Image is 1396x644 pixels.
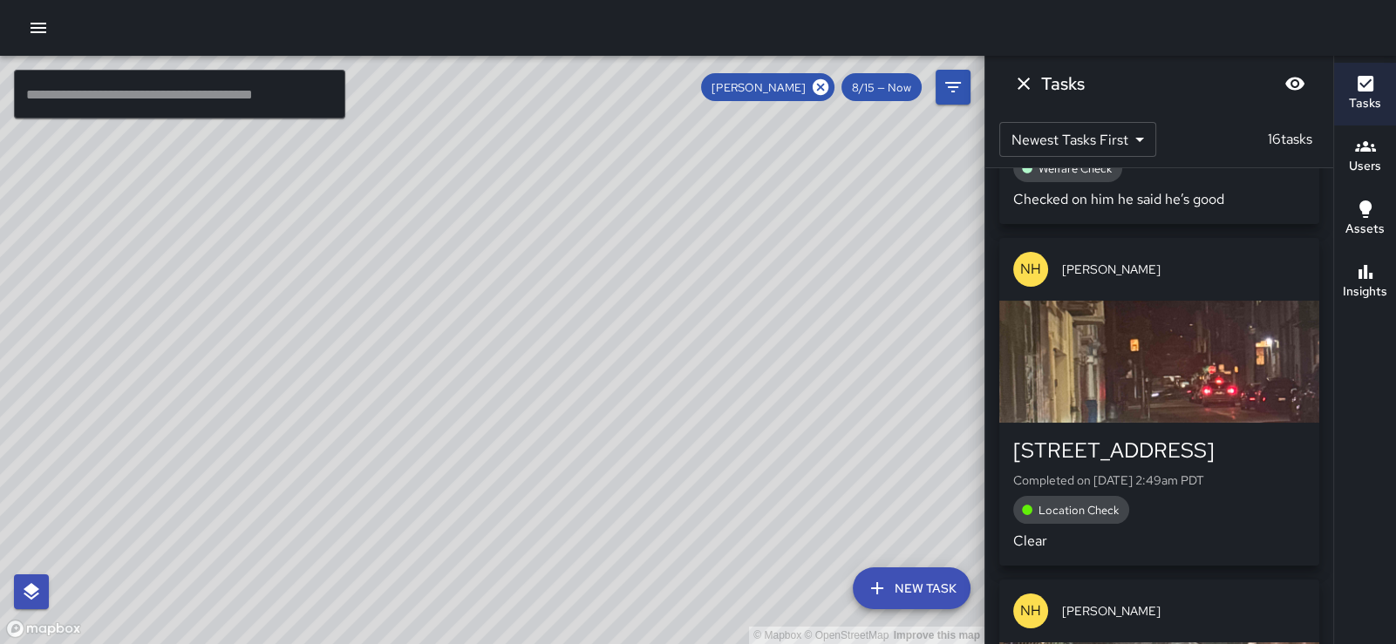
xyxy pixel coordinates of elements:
p: Clear [1013,531,1305,552]
p: Completed on [DATE] 2:49am PDT [1013,471,1305,489]
h6: Insights [1343,282,1387,302]
h6: Assets [1345,220,1385,239]
span: [PERSON_NAME] [701,80,816,95]
h6: Tasks [1349,94,1381,113]
p: NH [1020,259,1041,280]
button: Assets [1334,188,1396,251]
button: Dismiss [1006,66,1041,101]
button: Filters [936,70,970,105]
button: Tasks [1334,63,1396,125]
div: [PERSON_NAME] [701,73,834,101]
p: Checked on him he said he’s good [1013,189,1305,210]
div: Newest Tasks First [999,122,1156,157]
div: [STREET_ADDRESS] [1013,437,1305,464]
h6: Tasks [1041,70,1085,98]
button: Insights [1334,251,1396,314]
button: New Task [853,567,970,609]
h6: Users [1349,157,1381,176]
p: NH [1020,600,1041,621]
span: [PERSON_NAME] [1062,261,1305,278]
p: 16 tasks [1261,129,1319,150]
span: Welfare Check [1028,161,1122,176]
button: NH[PERSON_NAME][STREET_ADDRESS]Completed on [DATE] 2:49am PDTLocation CheckClear [999,238,1319,566]
span: [PERSON_NAME] [1062,602,1305,620]
button: Blur [1277,66,1312,101]
button: Users [1334,125,1396,188]
span: 8/15 — Now [841,80,922,95]
span: Location Check [1028,503,1129,518]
